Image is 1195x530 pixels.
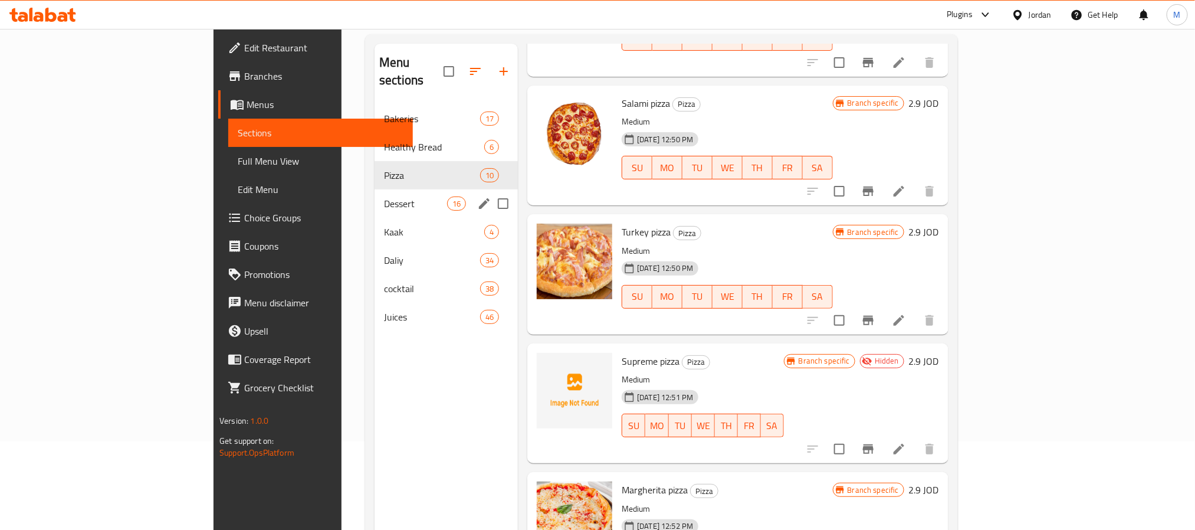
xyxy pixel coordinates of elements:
span: TU [687,159,708,176]
a: Upsell [218,317,413,345]
button: SU [622,285,652,309]
a: Support.OpsPlatform [219,445,294,460]
div: Pizza [384,168,480,182]
button: MO [652,285,682,309]
button: MO [645,414,669,437]
button: SU [622,156,652,179]
div: items [480,282,499,296]
span: Pizza [674,227,701,240]
div: items [480,310,499,324]
span: [DATE] 12:50 PM [632,263,698,274]
span: WE [717,159,738,176]
div: items [480,112,499,126]
span: Select all sections [436,59,461,84]
span: Juices [384,310,480,324]
span: 6 [485,142,498,153]
button: Branch-specific-item [854,177,882,205]
div: items [484,140,499,154]
p: Medium [622,502,832,516]
span: 17 [481,113,498,125]
span: Grocery Checklist [244,381,403,395]
div: cocktail38 [375,274,518,303]
img: Turkey pizza [537,224,612,299]
span: SA [807,30,828,47]
button: Branch-specific-item [854,435,882,463]
div: Juices46 [375,303,518,331]
button: SU [622,414,645,437]
span: Menu disclaimer [244,296,403,310]
a: Branches [218,62,413,90]
h6: 2.9 JOD [909,353,939,369]
span: WE [697,417,710,434]
a: Sections [228,119,413,147]
a: Edit menu item [892,55,906,70]
div: Pizza10 [375,161,518,189]
span: Full Menu View [238,154,403,168]
span: 34 [481,255,498,266]
button: Branch-specific-item [854,306,882,335]
button: FR [738,414,761,437]
span: Coverage Report [244,352,403,367]
span: Branches [244,69,403,83]
div: Daliy34 [375,246,518,274]
button: WE [713,156,743,179]
span: FR [777,288,798,305]
span: TH [747,288,768,305]
button: TH [743,285,773,309]
span: SU [627,417,641,434]
p: Medium [622,114,832,129]
div: Pizza [690,484,718,498]
img: Salami pizza [537,95,612,171]
div: items [484,225,499,239]
button: delete [915,48,944,77]
span: SA [807,288,828,305]
span: WE [717,288,738,305]
span: Supreme pizza [622,352,679,370]
div: Kaak4 [375,218,518,246]
span: Select to update [827,179,852,204]
a: Choice Groups [218,204,413,232]
span: Turkey pizza [622,223,671,241]
a: Menu disclaimer [218,289,413,317]
a: Edit menu item [892,442,906,456]
span: [DATE] 12:50 PM [632,134,698,145]
button: TU [682,285,713,309]
span: WE [717,30,738,47]
span: Hidden [870,355,904,367]
span: TH [747,30,768,47]
span: TU [687,30,708,47]
div: Dessert [384,197,447,211]
span: M [1174,8,1181,21]
span: 10 [481,170,498,181]
button: delete [915,177,944,205]
span: Choice Groups [244,211,403,225]
span: Pizza [673,97,700,111]
span: Coupons [244,239,403,253]
span: Select to update [827,308,852,333]
span: Pizza [682,355,710,369]
span: 4 [485,227,498,238]
div: items [480,253,499,267]
h6: 2.9 JOD [909,224,939,240]
div: items [447,197,466,211]
span: Daliy [384,253,480,267]
button: SA [761,414,784,437]
span: MO [650,417,664,434]
span: Branch specific [843,97,904,109]
span: FR [777,30,798,47]
span: TU [687,288,708,305]
button: delete [915,306,944,335]
span: SU [627,288,648,305]
span: MO [657,288,678,305]
span: Kaak [384,225,484,239]
span: cocktail [384,282,480,296]
p: Medium [622,244,832,259]
span: Version: [219,413,248,428]
a: Edit menu item [892,184,906,198]
button: TH [715,414,738,437]
button: TU [669,414,692,437]
p: Medium [622,372,783,387]
span: Branch specific [843,227,904,238]
button: edit [475,195,493,212]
